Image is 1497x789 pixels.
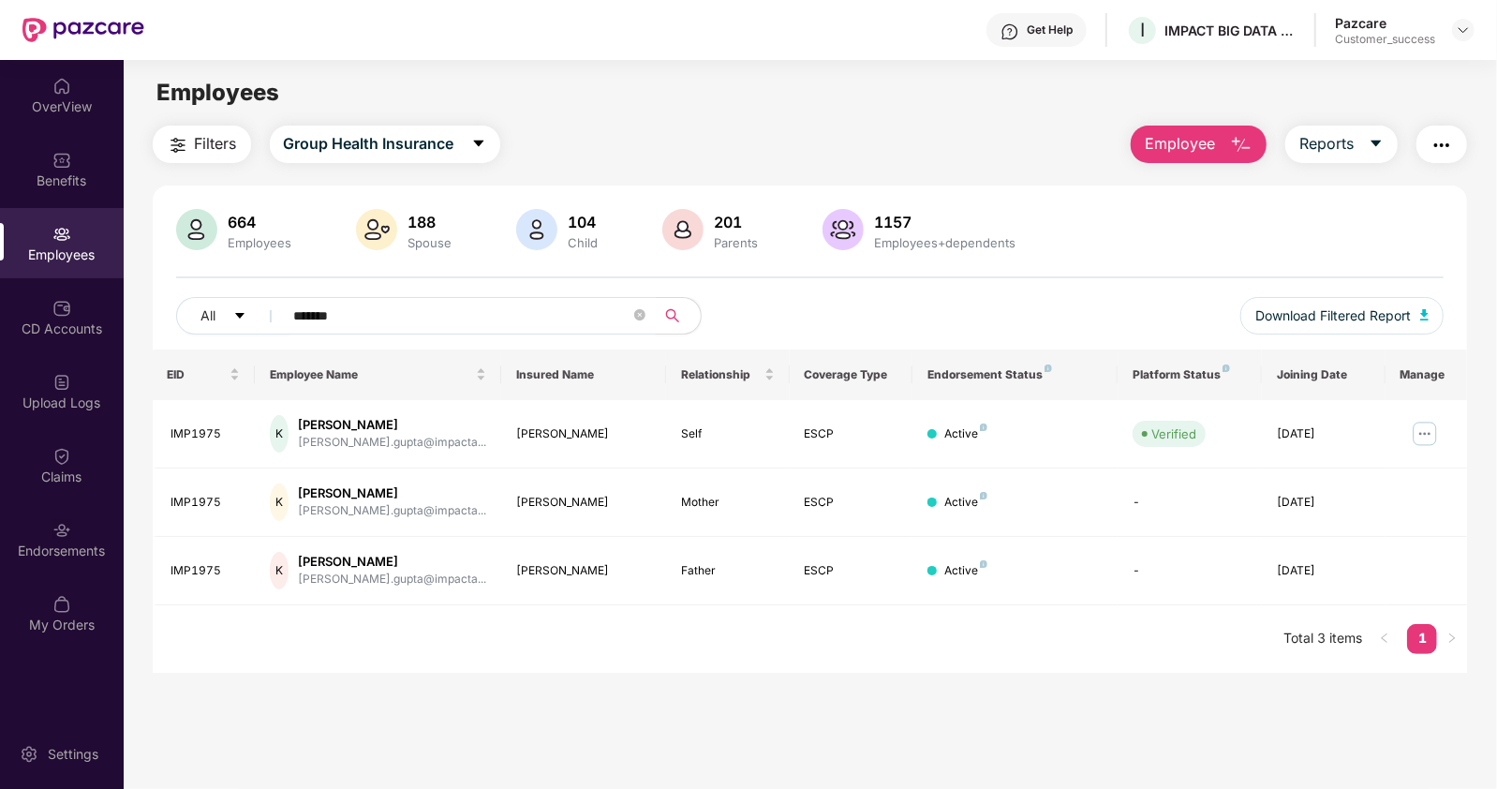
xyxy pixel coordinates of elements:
div: 104 [565,213,602,231]
li: Total 3 items [1283,624,1362,654]
span: search [655,308,691,323]
span: caret-down [471,136,486,153]
div: Pazcare [1335,14,1435,32]
a: 1 [1407,624,1437,652]
img: svg+xml;base64,PHN2ZyBpZD0iRW1wbG95ZWVzIiB4bWxucz0iaHR0cDovL3d3dy53My5vcmcvMjAwMC9zdmciIHdpZHRoPS... [52,225,71,244]
div: [PERSON_NAME].gupta@impacta... [298,502,486,520]
span: Employee [1145,132,1215,156]
span: Employee Name [270,367,472,382]
div: 188 [405,213,456,231]
div: Get Help [1027,22,1073,37]
span: close-circle [634,309,645,320]
img: svg+xml;base64,PHN2ZyB4bWxucz0iaHR0cDovL3d3dy53My5vcmcvMjAwMC9zdmciIHhtbG5zOnhsaW5rPSJodHRwOi8vd3... [1230,134,1252,156]
img: svg+xml;base64,PHN2ZyBpZD0iRW5kb3JzZW1lbnRzIiB4bWxucz0iaHR0cDovL3d3dy53My5vcmcvMjAwMC9zdmciIHdpZH... [52,521,71,540]
button: Filters [153,126,251,163]
div: [PERSON_NAME].gupta@impacta... [298,434,486,452]
div: IMP1975 [171,562,241,580]
div: [DATE] [1277,494,1371,512]
div: K [270,484,289,521]
img: svg+xml;base64,PHN2ZyBpZD0iSG9tZSIgeG1sbnM9Imh0dHA6Ly93d3cudzMub3JnLzIwMDAvc3ZnIiB3aWR0aD0iMjAiIG... [52,77,71,96]
img: svg+xml;base64,PHN2ZyB4bWxucz0iaHR0cDovL3d3dy53My5vcmcvMjAwMC9zdmciIHhtbG5zOnhsaW5rPSJodHRwOi8vd3... [823,209,864,250]
img: svg+xml;base64,PHN2ZyB4bWxucz0iaHR0cDovL3d3dy53My5vcmcvMjAwMC9zdmciIHhtbG5zOnhsaW5rPSJodHRwOi8vd3... [516,209,557,250]
div: Employees+dependents [871,235,1020,250]
div: 1157 [871,213,1020,231]
span: I [1140,19,1145,41]
button: right [1437,624,1467,654]
div: Spouse [405,235,456,250]
button: search [655,297,702,335]
button: Group Health Insurancecaret-down [270,126,500,163]
img: svg+xml;base64,PHN2ZyBpZD0iRHJvcGRvd24tMzJ4MzIiIHhtbG5zPSJodHRwOi8vd3d3LnczLm9yZy8yMDAwL3N2ZyIgd2... [1456,22,1471,37]
img: svg+xml;base64,PHN2ZyB4bWxucz0iaHR0cDovL3d3dy53My5vcmcvMjAwMC9zdmciIHhtbG5zOnhsaW5rPSJodHRwOi8vd3... [662,209,704,250]
div: Employees [225,235,296,250]
img: svg+xml;base64,PHN2ZyB4bWxucz0iaHR0cDovL3d3dy53My5vcmcvMjAwMC9zdmciIHdpZHRoPSIyNCIgaGVpZ2h0PSIyNC... [167,134,189,156]
span: Relationship [681,367,761,382]
div: [PERSON_NAME] [298,553,486,571]
span: Employees [156,79,279,106]
div: 201 [711,213,763,231]
img: svg+xml;base64,PHN2ZyB4bWxucz0iaHR0cDovL3d3dy53My5vcmcvMjAwMC9zdmciIHhtbG5zOnhsaW5rPSJodHRwOi8vd3... [1420,309,1430,320]
img: svg+xml;base64,PHN2ZyB4bWxucz0iaHR0cDovL3d3dy53My5vcmcvMjAwMC9zdmciIHdpZHRoPSI4IiBoZWlnaHQ9IjgiIH... [1045,365,1052,372]
img: manageButton [1410,419,1440,449]
img: svg+xml;base64,PHN2ZyBpZD0iQmVuZWZpdHMiIHhtbG5zPSJodHRwOi8vd3d3LnczLm9yZy8yMDAwL3N2ZyIgd2lkdGg9Ij... [52,151,71,170]
button: left [1370,624,1400,654]
div: ESCP [805,562,898,580]
div: [PERSON_NAME] [516,562,650,580]
li: Previous Page [1370,624,1400,654]
div: Active [944,425,987,443]
div: Active [944,494,987,512]
img: svg+xml;base64,PHN2ZyB4bWxucz0iaHR0cDovL3d3dy53My5vcmcvMjAwMC9zdmciIHhtbG5zOnhsaW5rPSJodHRwOi8vd3... [356,209,397,250]
div: IMP1975 [171,494,241,512]
img: svg+xml;base64,PHN2ZyBpZD0iQ2xhaW0iIHhtbG5zPSJodHRwOi8vd3d3LnczLm9yZy8yMDAwL3N2ZyIgd2lkdGg9IjIwIi... [52,447,71,466]
div: Self [681,425,775,443]
span: Group Health Insurance [284,132,454,156]
div: IMPACT BIG DATA ANALYSIS PRIVATE LIMITED [1164,22,1296,39]
img: New Pazcare Logo [22,18,144,42]
button: Allcaret-down [176,297,290,335]
div: Father [681,562,775,580]
div: Endorsement Status [927,367,1103,382]
td: - [1118,469,1262,537]
div: Platform Status [1133,367,1247,382]
div: [DATE] [1277,425,1371,443]
img: svg+xml;base64,PHN2ZyB4bWxucz0iaHR0cDovL3d3dy53My5vcmcvMjAwMC9zdmciIHhtbG5zOnhsaW5rPSJodHRwOi8vd3... [176,209,217,250]
th: Coverage Type [790,350,913,400]
img: svg+xml;base64,PHN2ZyBpZD0iQ0RfQWNjb3VudHMiIGRhdGEtbmFtZT0iQ0QgQWNjb3VudHMiIHhtbG5zPSJodHRwOi8vd3... [52,299,71,318]
img: svg+xml;base64,PHN2ZyB4bWxucz0iaHR0cDovL3d3dy53My5vcmcvMjAwMC9zdmciIHdpZHRoPSI4IiBoZWlnaHQ9IjgiIH... [980,492,987,499]
div: Verified [1151,424,1196,443]
th: Employee Name [255,350,501,400]
th: Joining Date [1262,350,1386,400]
div: [PERSON_NAME] [298,416,486,434]
button: Reportscaret-down [1285,126,1398,163]
div: IMP1975 [171,425,241,443]
th: Insured Name [501,350,665,400]
div: Active [944,562,987,580]
span: left [1379,633,1390,644]
div: Mother [681,494,775,512]
img: svg+xml;base64,PHN2ZyBpZD0iVXBsb2FkX0xvZ3MiIGRhdGEtbmFtZT0iVXBsb2FkIExvZ3MiIHhtbG5zPSJodHRwOi8vd3... [52,373,71,392]
span: EID [168,367,227,382]
span: right [1446,633,1458,644]
th: EID [153,350,256,400]
button: Employee [1131,126,1267,163]
div: [PERSON_NAME] [298,484,486,502]
div: ESCP [805,494,898,512]
td: - [1118,537,1262,605]
span: Reports [1299,132,1354,156]
img: svg+xml;base64,PHN2ZyB4bWxucz0iaHR0cDovL3d3dy53My5vcmcvMjAwMC9zdmciIHdpZHRoPSI4IiBoZWlnaHQ9IjgiIH... [980,424,987,431]
span: caret-down [1369,136,1384,153]
img: svg+xml;base64,PHN2ZyBpZD0iTXlfT3JkZXJzIiBkYXRhLW5hbWU9Ik15IE9yZGVycyIgeG1sbnM9Imh0dHA6Ly93d3cudz... [52,595,71,614]
img: svg+xml;base64,PHN2ZyB4bWxucz0iaHR0cDovL3d3dy53My5vcmcvMjAwMC9zdmciIHdpZHRoPSIyNCIgaGVpZ2h0PSIyNC... [1430,134,1453,156]
img: svg+xml;base64,PHN2ZyB4bWxucz0iaHR0cDovL3d3dy53My5vcmcvMjAwMC9zdmciIHdpZHRoPSI4IiBoZWlnaHQ9IjgiIH... [1223,365,1230,372]
span: caret-down [233,309,246,324]
div: K [270,552,289,589]
div: [PERSON_NAME] [516,494,650,512]
div: 664 [225,213,296,231]
div: K [270,415,289,453]
div: [PERSON_NAME] [516,425,650,443]
div: Settings [42,745,104,764]
span: Download Filtered Report [1255,305,1411,326]
div: ESCP [805,425,898,443]
th: Manage [1386,350,1468,400]
button: Download Filtered Report [1240,297,1445,335]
